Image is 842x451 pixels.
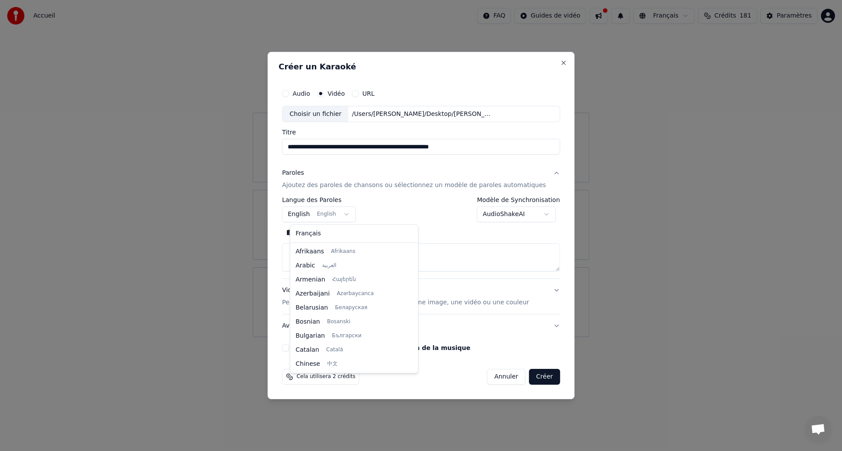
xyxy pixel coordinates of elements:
[296,261,315,270] span: Arabic
[296,229,321,238] span: Français
[327,361,338,368] span: 中文
[296,346,319,354] span: Catalan
[296,289,330,298] span: Azerbaijani
[331,248,356,255] span: Afrikaans
[296,275,325,284] span: Armenian
[327,318,350,325] span: Bosanski
[332,276,356,283] span: Հայերեն
[337,290,374,297] span: Azərbaycanca
[296,360,320,368] span: Chinese
[335,304,367,311] span: Беларуская
[296,318,320,326] span: Bosnian
[332,332,361,339] span: Български
[326,346,343,354] span: Català
[322,262,336,269] span: العربية
[296,247,324,256] span: Afrikaans
[296,303,328,312] span: Belarusian
[296,332,325,340] span: Bulgarian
